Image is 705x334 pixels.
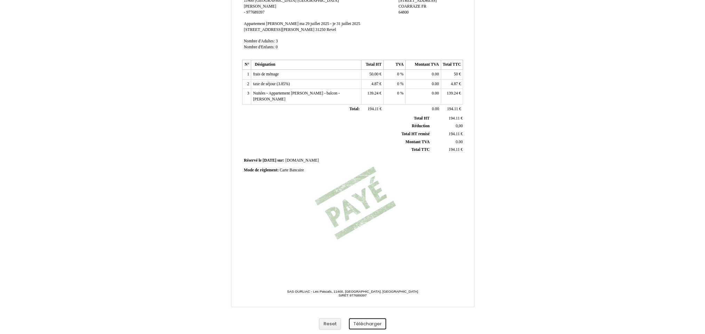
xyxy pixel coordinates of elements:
span: COARRAZE [398,4,420,9]
span: Total TTC [412,147,430,152]
span: 139.24 [367,91,379,96]
span: 50.00 [370,72,379,76]
th: N° [243,60,251,70]
td: 1 [243,70,251,80]
th: Total TTC [441,60,463,70]
span: Nombre d'Enfants: [244,45,275,49]
span: 194.11 [368,107,379,111]
td: % [383,79,405,89]
td: € [362,79,383,89]
span: 139.24 [447,91,458,96]
span: 194.11 [449,147,460,152]
span: [DOMAIN_NAME] [285,158,319,163]
span: 4.87 [451,82,458,86]
th: Désignation [251,60,362,70]
button: Télécharger [349,318,386,330]
td: % [383,70,405,80]
span: ma 29 juillet 2025 - je 31 juillet 2025 [300,22,361,26]
span: Total HT remisé [402,132,430,136]
span: 194.11 [449,116,460,121]
td: 3 [243,89,251,104]
td: € [431,146,464,154]
span: SAS OURLIAC - Les Pascals, 11400, [GEOGRAPHIC_DATA], [GEOGRAPHIC_DATA] [287,290,418,293]
span: 3 [276,39,278,43]
td: € [431,115,464,122]
span: Réservé le [244,158,262,163]
td: € [431,130,464,138]
span: 194.11 [447,107,458,111]
span: 194.11 [449,132,460,136]
span: Mode de règlement: [244,168,279,172]
span: SIRET 977689397 [339,293,367,297]
span: 31250 [316,27,326,32]
td: 2 [243,79,251,89]
span: Appartement [PERSON_NAME] [244,22,299,26]
span: 977689397 [246,10,265,15]
th: Montant TVA [406,60,441,70]
td: € [362,70,383,80]
span: Réduction [412,124,430,128]
span: Nuitées - Appartement [PERSON_NAME] - balcon - [PERSON_NAME] [253,91,340,101]
span: 50 [454,72,458,76]
td: € [362,104,383,114]
span: Montant TVA [406,140,430,144]
span: 0.00 [432,91,439,96]
span: 64800 [398,10,409,15]
span: FR [421,4,426,9]
span: 0,00 [456,124,463,128]
span: 0 [397,91,399,96]
span: frais de ménage [253,72,279,76]
span: sur: [277,158,284,163]
span: 0 [397,82,399,86]
span: Nombre d'Adultes: [244,39,275,43]
th: Total HT [362,60,383,70]
span: Total HT [414,116,430,121]
th: TVA [383,60,405,70]
td: € [362,89,383,104]
span: [PERSON_NAME] [244,4,276,9]
span: 0.00 [432,82,439,86]
td: € [441,89,463,104]
span: 4.87 [372,82,379,86]
span: 0 [397,72,399,76]
span: 0.00 [432,72,439,76]
span: 0.00 [456,140,463,144]
span: Revel [327,27,336,32]
td: € [441,79,463,89]
span: taxe de séjour (3.85%) [253,82,290,86]
button: Reset [319,318,341,330]
td: € [441,70,463,80]
span: [DATE] [263,158,276,163]
td: % [383,89,405,104]
span: [STREET_ADDRESS][PERSON_NAME] [244,27,315,32]
span: - [244,10,245,15]
span: 0 [276,45,278,49]
span: Total: [349,107,359,111]
span: 0.00 [432,107,439,111]
span: Carte Bancaire [280,168,304,172]
td: € [441,104,463,114]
